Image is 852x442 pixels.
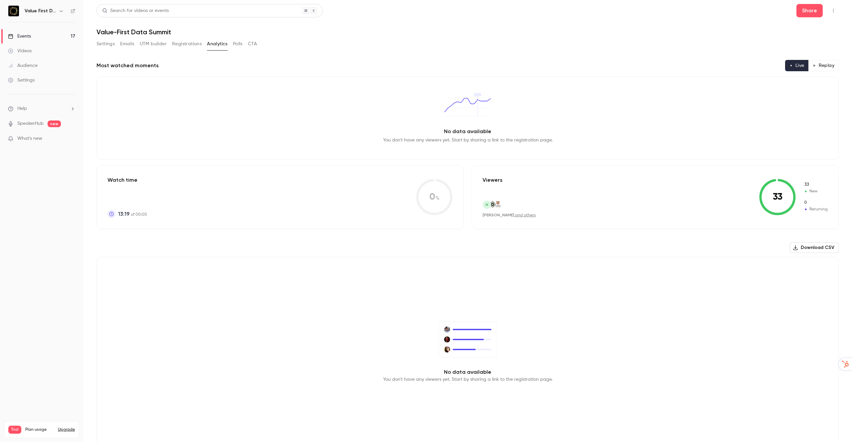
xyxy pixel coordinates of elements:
[17,105,27,112] span: Help
[785,60,809,71] button: Live
[118,210,129,218] span: 13:19
[25,427,54,432] span: Plan usage
[383,137,552,143] p: You don't have any viewers yet. Start by sharing a link to the registration page.
[804,182,828,188] span: New
[515,213,536,217] a: and others
[8,62,38,69] div: Audience
[207,39,228,49] button: Analytics
[17,135,42,142] span: What's new
[58,427,75,432] button: Upgrade
[438,322,497,357] img: No viewers
[118,210,147,218] p: of 00:00
[486,202,488,208] span: N
[804,188,828,194] span: New
[483,213,514,217] span: [PERSON_NAME]
[483,212,536,218] div: ,
[102,7,169,14] div: Search for videos or events
[48,120,61,127] span: new
[808,60,839,71] button: Replay
[8,77,35,84] div: Settings
[489,201,496,208] img: cartographerconsulting.com
[8,426,21,434] span: Trial
[8,6,19,16] img: Value First Data Summit
[8,105,75,112] li: help-dropdown-opener
[107,176,147,184] p: Watch time
[790,242,839,253] button: Download CSV
[804,200,828,206] span: Returning
[444,368,491,376] p: No data available
[444,127,491,135] p: No data available
[97,28,839,36] h1: Value-First Data Summit
[67,136,75,142] iframe: Noticeable Trigger
[97,62,159,70] h2: Most watched moments
[8,48,32,54] div: Videos
[120,39,134,49] button: Emails
[140,39,167,49] button: UTM builder
[383,376,552,383] p: You don't have any viewers yet. Start by sharing a link to the registration page.
[233,39,243,49] button: Polls
[172,39,202,49] button: Registrations
[8,33,31,40] div: Events
[17,120,44,127] a: SpeakerHub
[25,8,56,14] h6: Value First Data Summit
[97,39,115,49] button: Settings
[248,39,257,49] button: CTA
[483,176,503,184] p: Viewers
[796,4,823,17] button: Share
[494,201,502,208] img: cambridge.org
[804,206,828,212] span: Returning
